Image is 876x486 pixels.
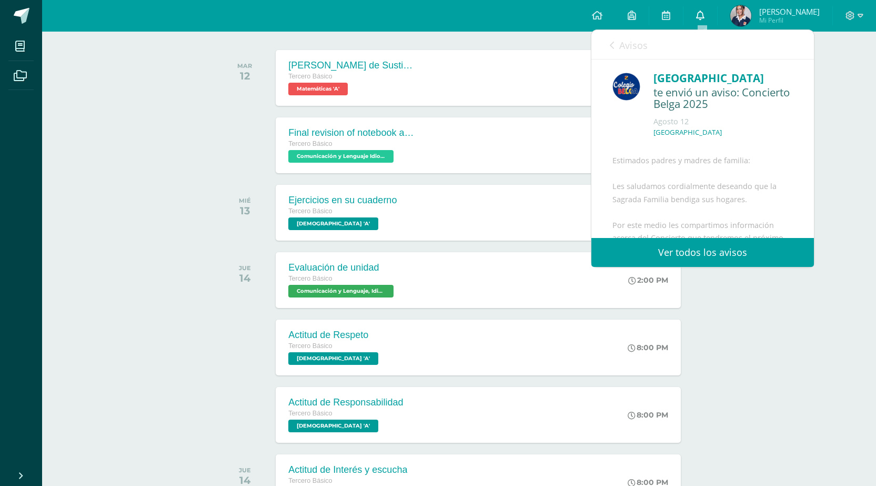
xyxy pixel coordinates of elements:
[288,477,332,484] span: Tercero Básico
[288,73,332,80] span: Tercero Básico
[288,410,332,417] span: Tercero Básico
[288,352,378,365] span: Evangelización 'A'
[653,70,793,86] div: [GEOGRAPHIC_DATA]
[619,39,648,52] span: Avisos
[288,140,332,147] span: Tercero Básico
[237,70,252,82] div: 12
[628,275,668,285] div: 2:00 PM
[591,238,814,267] a: Ver todos los avisos
[628,410,668,420] div: 8:00 PM
[239,197,251,204] div: MIÉ
[612,73,640,101] img: 919ad801bb7643f6f997765cf4083301.png
[288,342,332,350] span: Tercero Básico
[239,264,251,272] div: JUE
[628,343,668,352] div: 8:00 PM
[288,420,378,432] span: Evangelización 'A'
[239,204,251,217] div: 13
[237,62,252,70] div: MAR
[730,5,751,26] img: 90c0d22f052faa22fce558e2bdd87354.png
[288,262,396,273] div: Evaluación de unidad
[288,330,381,341] div: Actitud de Respeto
[239,272,251,284] div: 14
[653,86,793,111] div: te envió un aviso: Concierto Belga 2025
[653,116,793,127] div: Agosto 12
[288,397,403,408] div: Actitud de Responsabilidad
[288,60,415,71] div: [PERSON_NAME] de Sustitución
[288,127,415,138] div: Final revision of notebook and book
[653,128,722,137] p: [GEOGRAPHIC_DATA]
[612,154,793,459] div: Estimados padres y madres de familia: Les saludamos cordialmente deseando que la Sagrada Familia ...
[759,6,820,17] span: [PERSON_NAME]
[288,217,378,230] span: Evangelización 'A'
[239,467,251,474] div: JUE
[288,150,394,163] span: Comunicación y Lenguaje Idioma Extranjero Inglés 'A'
[288,275,332,282] span: Tercero Básico
[288,285,394,297] span: Comunicación y Lenguaje, Idioma Español 'A'
[288,207,332,215] span: Tercero Básico
[288,195,397,206] div: Ejercicios en su cuaderno
[288,83,348,95] span: Matemáticas 'A'
[759,16,820,25] span: Mi Perfil
[288,464,407,475] div: Actitud de Interés y escucha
